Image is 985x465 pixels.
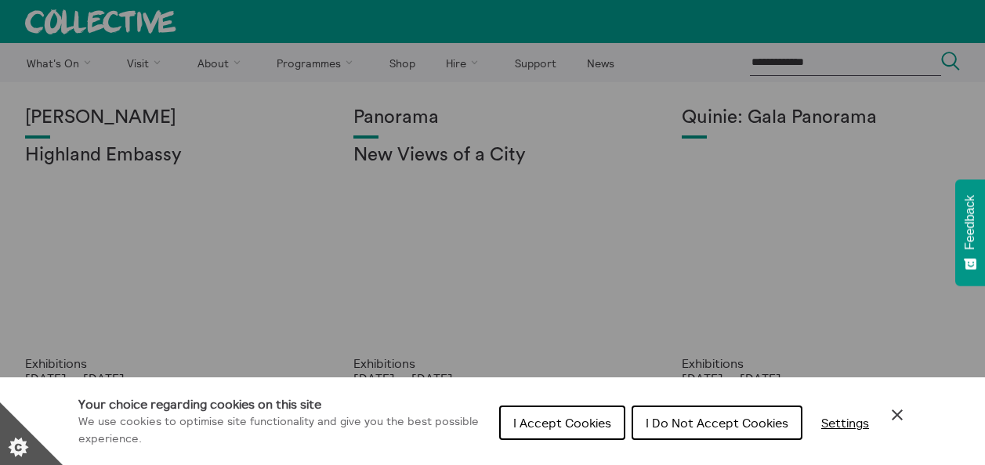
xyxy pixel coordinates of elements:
[809,407,882,438] button: Settings
[955,179,985,286] button: Feedback - Show survey
[78,395,487,413] h1: Your choice regarding cookies on this site
[78,413,487,447] p: We use cookies to optimise site functionality and give you the best possible experience.
[963,195,977,250] span: Feedback
[888,406,907,424] button: Close Cookie Control
[499,406,625,440] button: I Accept Cookies
[646,415,788,431] span: I Do Not Accept Cookies
[821,415,869,431] span: Settings
[513,415,611,431] span: I Accept Cookies
[632,406,802,440] button: I Do Not Accept Cookies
